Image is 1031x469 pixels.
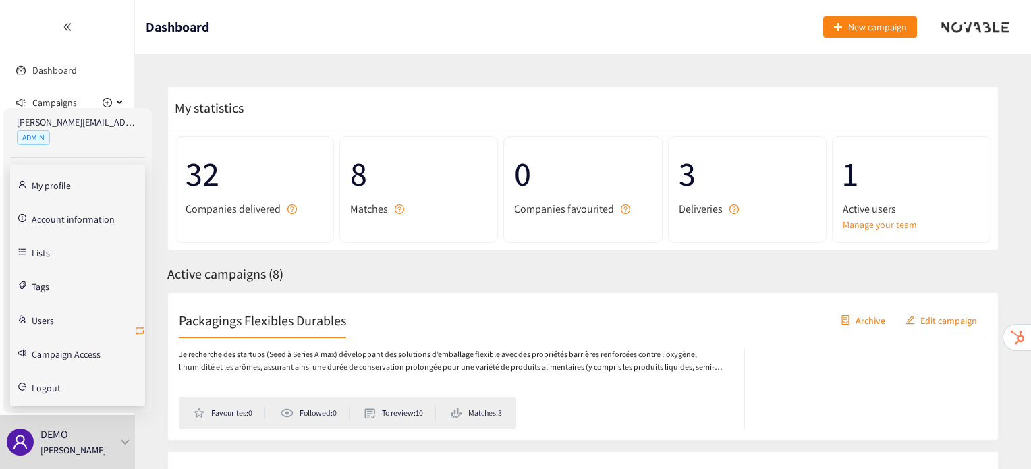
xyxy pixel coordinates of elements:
span: 8 [350,147,488,200]
span: sound [16,98,26,107]
span: Edit campaign [920,312,977,327]
span: question-circle [287,204,297,214]
p: [PERSON_NAME][EMAIL_ADDRESS][DOMAIN_NAME] [17,115,138,130]
span: plus [833,22,843,33]
li: Matches: 3 [451,407,502,419]
li: Favourites: 0 [193,407,265,419]
a: Packagings Flexibles DurablescontainerArchiveeditEdit campaignJe recherche des startups (Seed à S... [167,292,999,441]
span: New campaign [848,20,907,34]
span: My statistics [168,99,244,117]
span: question-circle [395,204,404,214]
span: retweet [134,325,145,338]
span: Companies delivered [186,200,281,217]
span: Archive [856,312,885,327]
span: question-circle [729,204,739,214]
a: Campaign Access [32,347,101,359]
span: Active campaigns ( 8 ) [167,265,283,283]
p: Je recherche des startups (Seed à Series A max) développant des solutions d’emballage flexible av... [179,348,731,374]
a: Lists [32,246,50,258]
button: editEdit campaign [895,309,987,331]
span: 1 [843,147,980,200]
span: double-left [63,22,72,32]
span: user [12,434,28,450]
button: containerArchive [831,309,895,331]
span: 3 [679,147,816,200]
span: Logout [32,383,61,393]
a: Users [32,313,54,325]
a: My profile [32,178,71,190]
span: Matches [350,200,388,217]
a: Dashboard [32,64,77,76]
button: plusNew campaign [823,16,917,38]
span: plus-circle [103,98,112,107]
span: 0 [514,147,652,200]
span: Companies favourited [514,200,614,217]
span: ADMIN [17,130,50,145]
li: To review: 10 [364,407,436,419]
iframe: Chat Widget [964,404,1031,469]
a: Account information [32,212,115,224]
p: DEMO [40,426,68,443]
a: Manage your team [843,217,980,232]
span: question-circle [621,204,630,214]
span: Active users [843,200,896,217]
span: container [841,315,850,326]
span: edit [905,315,915,326]
p: [PERSON_NAME] [40,443,106,458]
span: Deliveries [679,200,723,217]
span: Campaigns [32,89,77,116]
button: retweet [134,321,145,342]
li: Followed: 0 [280,407,349,419]
span: logout [18,383,26,391]
a: Tags [32,279,49,292]
h2: Packagings Flexibles Durables [179,310,346,329]
span: 32 [186,147,323,200]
